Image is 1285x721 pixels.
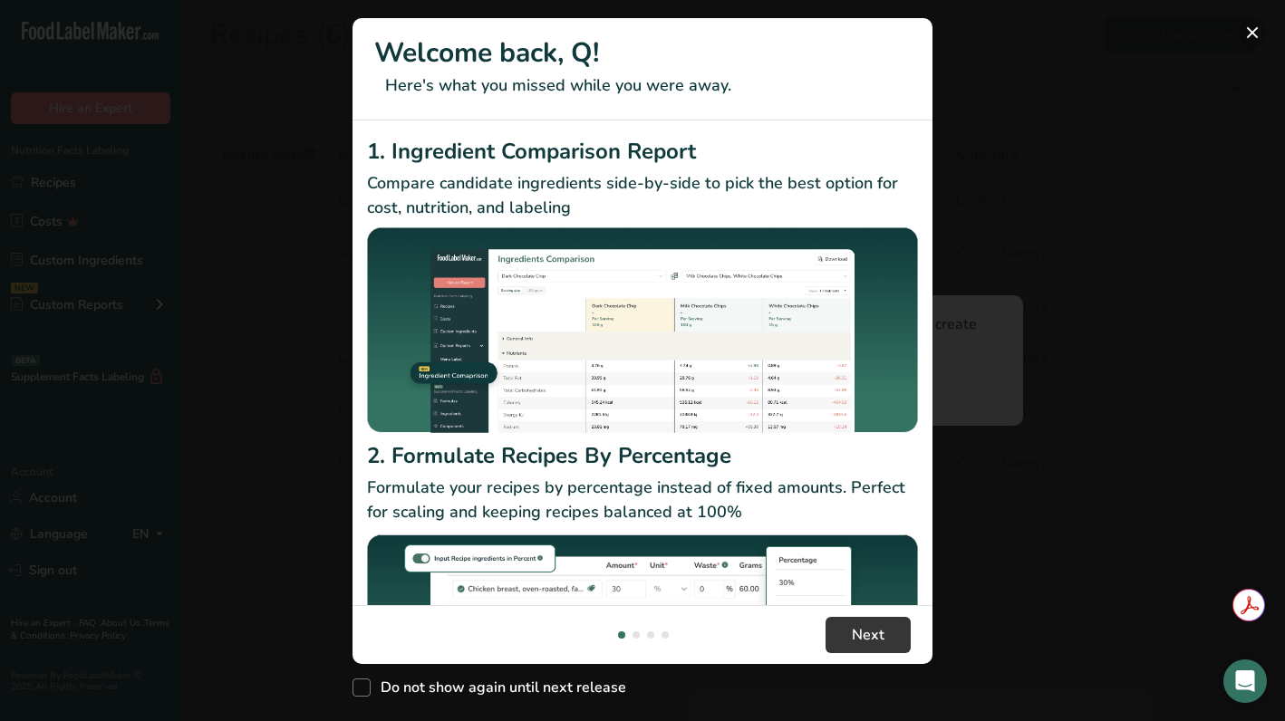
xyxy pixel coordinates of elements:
h2: 2. Formulate Recipes By Percentage [367,439,918,472]
p: Compare candidate ingredients side-by-side to pick the best option for cost, nutrition, and labeling [367,171,918,220]
p: Here's what you missed while you were away. [374,73,911,98]
img: Ingredient Comparison Report [367,227,918,433]
span: Do not show again until next release [371,678,626,697]
span: Next [852,624,884,646]
h2: 1. Ingredient Comparison Report [367,135,918,168]
button: Next [826,617,911,653]
h1: Welcome back, Q! [374,33,911,73]
div: Open Intercom Messenger [1223,659,1267,703]
p: Formulate your recipes by percentage instead of fixed amounts. Perfect for scaling and keeping re... [367,476,918,524]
